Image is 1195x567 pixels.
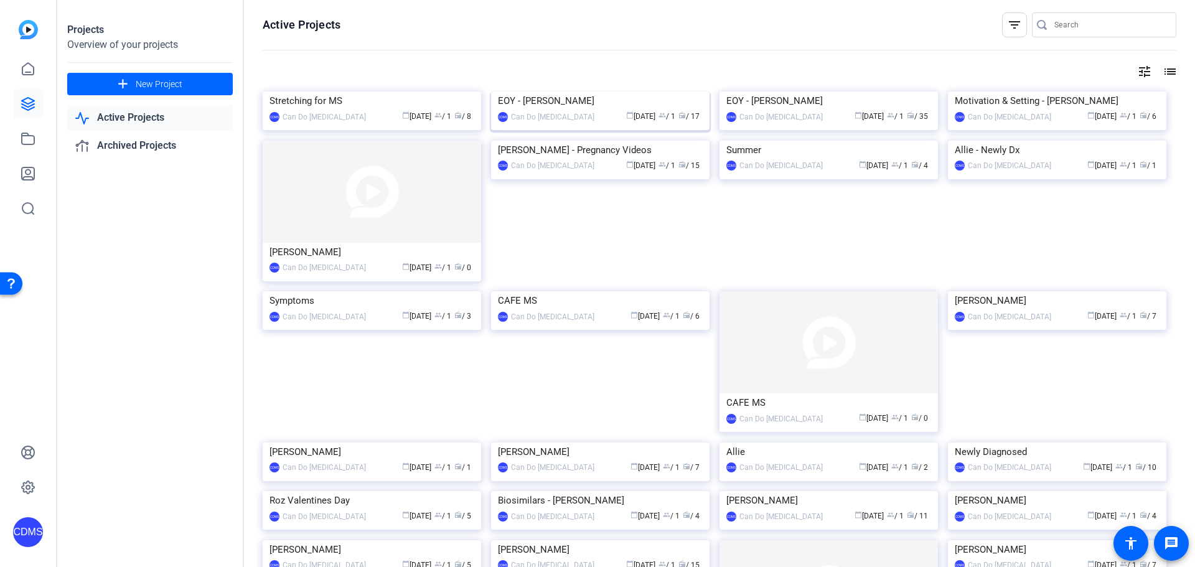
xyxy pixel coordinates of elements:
span: radio [907,511,914,518]
span: / 15 [678,161,700,170]
h1: Active Projects [263,17,340,32]
span: [DATE] [859,463,888,472]
span: calendar_today [855,511,862,518]
span: / 1 [1120,112,1136,121]
span: radio [454,263,462,270]
div: Can Do [MEDICAL_DATA] [968,111,1051,123]
div: Can Do [MEDICAL_DATA] [968,159,1051,172]
span: calendar_today [1083,462,1090,470]
mat-icon: filter_list [1007,17,1022,32]
div: EOY - [PERSON_NAME] [498,91,703,110]
span: [DATE] [855,512,884,520]
span: / 1 [434,112,451,121]
span: / 1 [658,112,675,121]
span: / 4 [911,161,928,170]
span: group [891,161,899,168]
div: Roz Valentines Day [269,491,474,510]
span: radio [683,511,690,518]
span: [DATE] [859,161,888,170]
div: [PERSON_NAME] [955,540,1160,559]
span: calendar_today [859,161,866,168]
div: CDMS [269,312,279,322]
span: radio [454,311,462,319]
span: / 1 [1120,312,1136,321]
span: / 1 [434,312,451,321]
span: / 1 [663,312,680,321]
span: [DATE] [402,512,431,520]
div: [PERSON_NAME] [726,491,931,510]
div: CDMS [726,512,736,522]
span: calendar_today [859,462,866,470]
span: / 3 [454,312,471,321]
span: radio [683,462,690,470]
div: Can Do [MEDICAL_DATA] [968,510,1051,523]
mat-icon: add [115,77,131,92]
div: [PERSON_NAME] - Pregnancy Videos [498,141,703,159]
div: [PERSON_NAME] [498,540,703,559]
div: Can Do [MEDICAL_DATA] [739,111,823,123]
span: group [658,161,666,168]
span: calendar_today [630,511,638,518]
span: [DATE] [402,312,431,321]
span: / 1 [663,463,680,472]
span: calendar_today [402,462,410,470]
span: / 6 [683,312,700,321]
div: Allie [726,443,931,461]
span: group [1120,311,1127,319]
span: / 17 [678,112,700,121]
div: Stretching for MS [269,91,474,110]
div: CDMS [13,517,43,547]
div: CDMS [726,462,736,472]
span: / 1 [1115,463,1132,472]
div: CDMS [498,512,508,522]
div: Can Do [MEDICAL_DATA] [739,159,823,172]
div: Can Do [MEDICAL_DATA] [511,461,594,474]
span: calendar_today [1087,311,1095,319]
div: Can Do [MEDICAL_DATA] [511,159,594,172]
span: / 1 [663,512,680,520]
span: / 1 [454,463,471,472]
span: / 1 [891,161,908,170]
div: Can Do [MEDICAL_DATA] [283,261,366,274]
span: / 1 [891,414,908,423]
div: CAFE MS [498,291,703,310]
span: / 1 [887,112,904,121]
span: group [663,311,670,319]
div: Can Do [MEDICAL_DATA] [739,510,823,523]
span: radio [678,111,686,119]
div: Biosimilars - [PERSON_NAME] [498,491,703,510]
span: calendar_today [1087,161,1095,168]
span: / 1 [1120,161,1136,170]
img: blue-gradient.svg [19,20,38,39]
span: calendar_today [626,111,634,119]
div: Can Do [MEDICAL_DATA] [283,510,366,523]
span: calendar_today [855,111,862,119]
span: calendar_today [402,263,410,270]
div: CDMS [498,112,508,122]
div: CDMS [498,312,508,322]
div: Motivation & Setting - [PERSON_NAME] [955,91,1160,110]
div: Can Do [MEDICAL_DATA] [511,111,594,123]
div: [PERSON_NAME] [955,291,1160,310]
span: group [891,462,899,470]
span: group [434,263,442,270]
span: radio [454,462,462,470]
span: calendar_today [402,511,410,518]
div: Can Do [MEDICAL_DATA] [283,311,366,323]
span: group [663,462,670,470]
div: CDMS [955,512,965,522]
span: [DATE] [630,312,660,321]
span: [DATE] [1087,161,1117,170]
span: radio [454,511,462,518]
span: group [434,511,442,518]
span: / 1 [434,512,451,520]
mat-icon: message [1164,536,1179,551]
span: / 1 [891,463,908,472]
mat-icon: tune [1137,64,1152,79]
span: group [434,111,442,119]
div: Newly Diagnosed [955,443,1160,461]
div: CDMS [269,263,279,273]
div: Can Do [MEDICAL_DATA] [283,111,366,123]
div: Symptoms [269,291,474,310]
div: CDMS [726,414,736,424]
